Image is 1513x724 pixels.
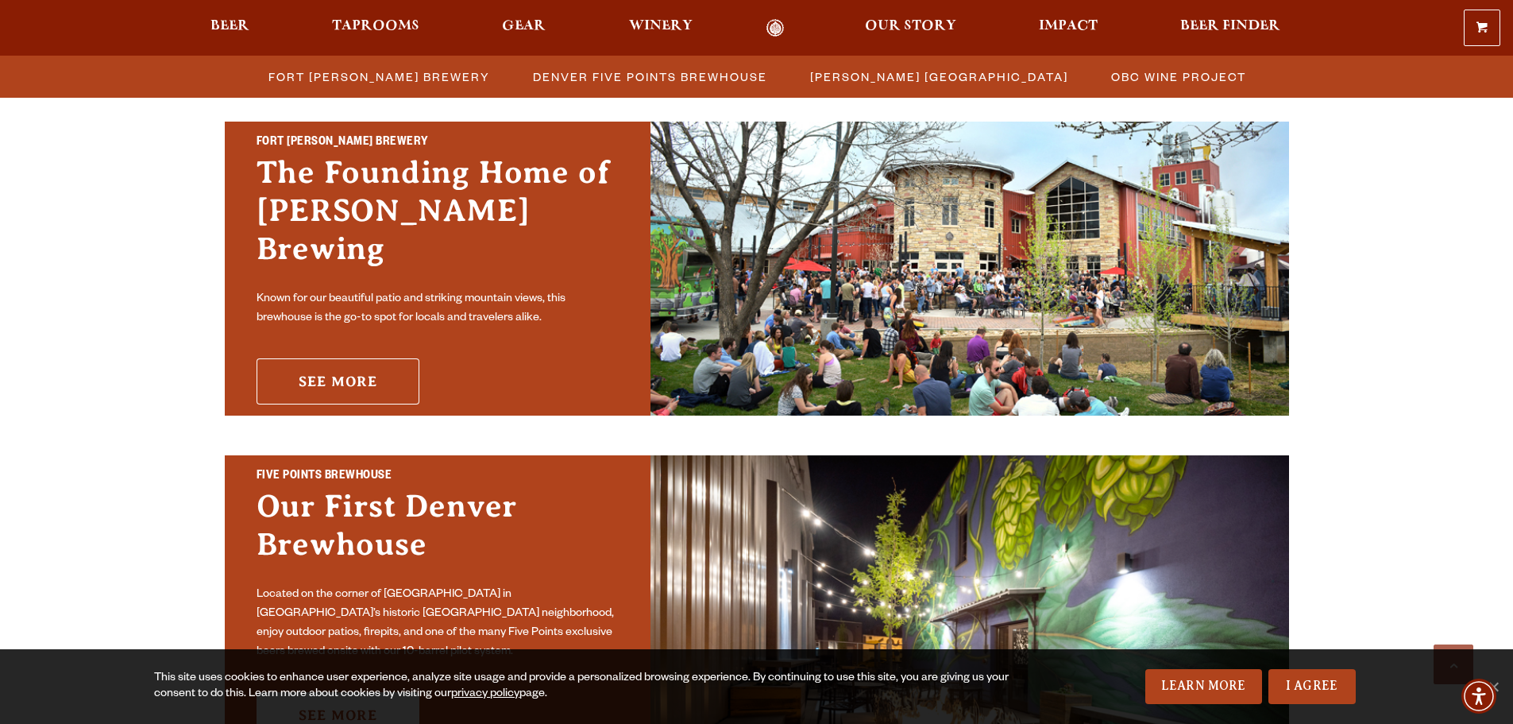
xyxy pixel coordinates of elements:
span: Denver Five Points Brewhouse [533,65,767,88]
a: Impact [1029,19,1108,37]
img: Fort Collins Brewery & Taproom' [650,122,1289,416]
a: I Agree [1268,669,1356,704]
span: OBC Wine Project [1111,65,1246,88]
a: privacy policy [451,688,519,701]
span: Winery [629,20,693,33]
span: Fort [PERSON_NAME] Brewery [268,65,490,88]
a: See More [257,358,419,405]
span: Beer [210,20,249,33]
a: Our Story [855,19,967,37]
a: Fort [PERSON_NAME] Brewery [259,65,498,88]
span: Gear [502,20,546,33]
span: [PERSON_NAME] [GEOGRAPHIC_DATA] [810,65,1068,88]
p: Known for our beautiful patio and striking mountain views, this brewhouse is the go-to spot for l... [257,290,619,328]
h2: Five Points Brewhouse [257,467,619,487]
a: Odell Home [746,19,805,37]
a: OBC Wine Project [1102,65,1254,88]
h3: Our First Denver Brewhouse [257,487,619,579]
a: [PERSON_NAME] [GEOGRAPHIC_DATA] [801,65,1076,88]
a: Beer Finder [1170,19,1291,37]
p: Located on the corner of [GEOGRAPHIC_DATA] in [GEOGRAPHIC_DATA]’s historic [GEOGRAPHIC_DATA] neig... [257,586,619,662]
div: This site uses cookies to enhance user experience, analyze site usage and provide a personalized ... [154,671,1014,703]
a: Beer [200,19,260,37]
h3: The Founding Home of [PERSON_NAME] Brewing [257,153,619,284]
div: Accessibility Menu [1461,679,1496,714]
span: Our Story [865,20,956,33]
a: Taprooms [322,19,430,37]
span: Impact [1039,20,1098,33]
a: Learn More [1145,669,1262,704]
a: Scroll to top [1434,645,1473,684]
span: Taprooms [332,20,419,33]
h2: Fort [PERSON_NAME] Brewery [257,133,619,153]
a: Winery [619,19,703,37]
a: Gear [492,19,556,37]
span: Beer Finder [1180,20,1280,33]
a: Denver Five Points Brewhouse [523,65,775,88]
